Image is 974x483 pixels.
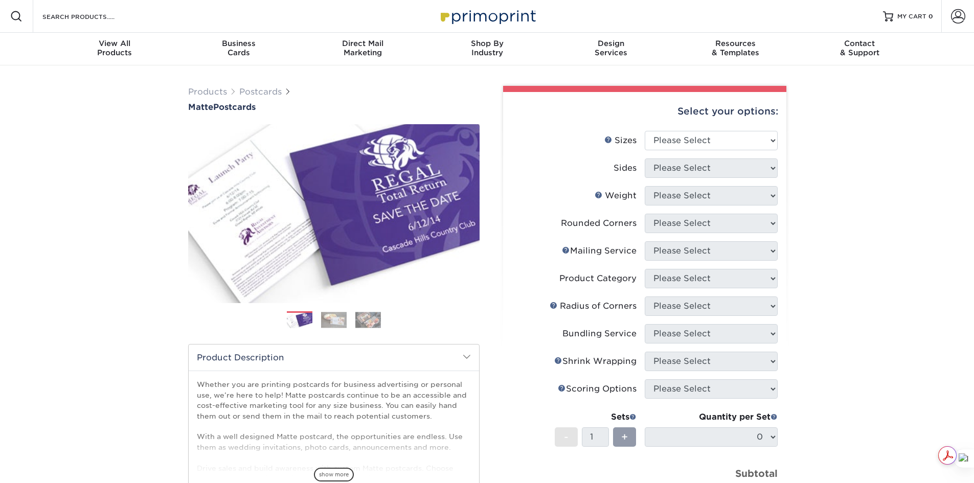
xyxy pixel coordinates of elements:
[188,87,227,97] a: Products
[436,5,538,27] img: Primoprint
[239,87,282,97] a: Postcards
[549,33,673,65] a: DesignServices
[558,383,637,395] div: Scoring Options
[188,102,213,112] span: Matte
[550,300,637,312] div: Radius of Corners
[511,92,778,131] div: Select your options:
[425,33,549,65] a: Shop ByIndustry
[798,39,922,57] div: & Support
[301,39,425,57] div: Marketing
[559,272,637,285] div: Product Category
[897,12,926,21] span: MY CART
[562,245,637,257] div: Mailing Service
[53,39,177,57] div: Products
[673,39,798,57] div: & Templates
[188,102,480,112] h1: Postcards
[188,113,480,314] img: Matte 01
[287,312,312,330] img: Postcards 01
[614,162,637,174] div: Sides
[554,355,637,367] div: Shrink Wrapping
[314,468,354,481] span: show more
[355,312,381,328] img: Postcards 03
[564,429,569,445] span: -
[53,39,177,48] span: View All
[425,39,549,57] div: Industry
[673,33,798,65] a: Resources& Templates
[188,102,480,112] a: MattePostcards
[562,328,637,340] div: Bundling Service
[549,39,673,57] div: Services
[425,39,549,48] span: Shop By
[561,217,637,229] div: Rounded Corners
[41,10,141,22] input: SEARCH PRODUCTS.....
[176,39,301,57] div: Cards
[798,33,922,65] a: Contact& Support
[928,13,933,20] span: 0
[673,39,798,48] span: Resources
[735,468,778,479] strong: Subtotal
[549,39,673,48] span: Design
[53,33,177,65] a: View AllProducts
[176,33,301,65] a: BusinessCards
[176,39,301,48] span: Business
[604,134,637,147] div: Sizes
[798,39,922,48] span: Contact
[301,33,425,65] a: Direct MailMarketing
[301,39,425,48] span: Direct Mail
[595,190,637,202] div: Weight
[621,429,628,445] span: +
[321,312,347,328] img: Postcards 02
[645,411,778,423] div: Quantity per Set
[189,344,479,371] h2: Product Description
[555,411,637,423] div: Sets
